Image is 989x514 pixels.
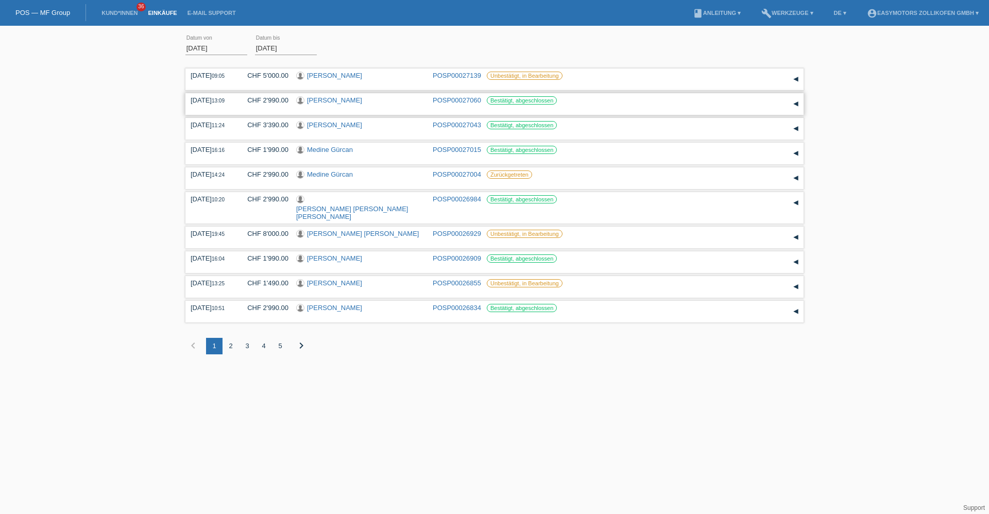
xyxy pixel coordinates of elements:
span: 11:24 [212,123,225,128]
i: chevron_left [187,339,199,352]
div: auf-/zuklappen [788,304,804,319]
div: 1 [206,338,223,354]
div: [DATE] [191,170,232,178]
span: 09:05 [212,73,225,79]
div: CHF 1'490.00 [240,279,288,287]
i: build [761,8,772,19]
label: Bestätigt, abgeschlossen [487,96,557,105]
a: buildWerkzeuge ▾ [756,10,819,16]
a: [PERSON_NAME] [307,254,362,262]
div: auf-/zuklappen [788,230,804,245]
span: 36 [137,3,146,11]
a: [PERSON_NAME] [307,72,362,79]
div: auf-/zuklappen [788,146,804,161]
div: CHF 2'990.00 [240,304,288,312]
div: 5 [272,338,288,354]
label: Bestätigt, abgeschlossen [487,254,557,263]
div: auf-/zuklappen [788,279,804,295]
label: Unbestätigt, in Bearbeitung [487,279,562,287]
div: CHF 5'000.00 [240,72,288,79]
a: Support [963,504,985,511]
div: 2 [223,338,239,354]
a: Kund*innen [96,10,143,16]
a: POSP00027060 [433,96,481,104]
div: CHF 1'990.00 [240,254,288,262]
div: 3 [239,338,255,354]
div: CHF 2'990.00 [240,195,288,203]
label: Bestätigt, abgeschlossen [487,304,557,312]
a: Einkäufe [143,10,182,16]
a: [PERSON_NAME] [307,121,362,129]
i: chevron_right [295,339,308,352]
div: [DATE] [191,195,232,203]
i: book [693,8,703,19]
a: POSP00026929 [433,230,481,237]
label: Unbestätigt, in Bearbeitung [487,72,562,80]
div: auf-/zuklappen [788,195,804,211]
div: CHF 3'390.00 [240,121,288,129]
div: CHF 2'990.00 [240,170,288,178]
div: auf-/zuklappen [788,254,804,270]
div: [DATE] [191,96,232,104]
span: 16:16 [212,147,225,153]
div: [DATE] [191,254,232,262]
a: Medine Gürcan [307,146,353,153]
div: [DATE] [191,279,232,287]
div: 4 [255,338,272,354]
span: 10:51 [212,305,225,311]
div: CHF 2'990.00 [240,96,288,104]
div: CHF 8'000.00 [240,230,288,237]
a: bookAnleitung ▾ [688,10,746,16]
a: POS — MF Group [15,9,70,16]
span: 16:04 [212,256,225,262]
div: auf-/zuklappen [788,121,804,136]
a: Medine Gürcan [307,170,353,178]
a: [PERSON_NAME] [307,304,362,312]
span: 19:45 [212,231,225,237]
a: POSP00027043 [433,121,481,129]
a: E-Mail Support [182,10,241,16]
div: [DATE] [191,72,232,79]
a: [PERSON_NAME] [PERSON_NAME] [PERSON_NAME] [296,205,408,220]
a: [PERSON_NAME] [PERSON_NAME] [307,230,419,237]
a: POSP00026984 [433,195,481,203]
div: [DATE] [191,146,232,153]
div: [DATE] [191,304,232,312]
a: [PERSON_NAME] [307,96,362,104]
span: 10:20 [212,197,225,202]
a: POSP00027015 [433,146,481,153]
span: 13:25 [212,281,225,286]
label: Unbestätigt, in Bearbeitung [487,230,562,238]
div: CHF 1'990.00 [240,146,288,153]
label: Bestätigt, abgeschlossen [487,121,557,129]
div: [DATE] [191,121,232,129]
label: Zurückgetreten [487,170,532,179]
span: 14:24 [212,172,225,178]
div: [DATE] [191,230,232,237]
div: auf-/zuklappen [788,170,804,186]
a: DE ▾ [829,10,851,16]
div: auf-/zuklappen [788,96,804,112]
a: [PERSON_NAME] [307,279,362,287]
i: account_circle [867,8,877,19]
a: POSP00026834 [433,304,481,312]
a: POSP00026855 [433,279,481,287]
label: Bestätigt, abgeschlossen [487,195,557,203]
a: POSP00027139 [433,72,481,79]
label: Bestätigt, abgeschlossen [487,146,557,154]
a: POSP00027004 [433,170,481,178]
div: auf-/zuklappen [788,72,804,87]
span: 13:09 [212,98,225,104]
a: POSP00026909 [433,254,481,262]
a: account_circleEasymotors Zollikofen GmbH ▾ [862,10,984,16]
